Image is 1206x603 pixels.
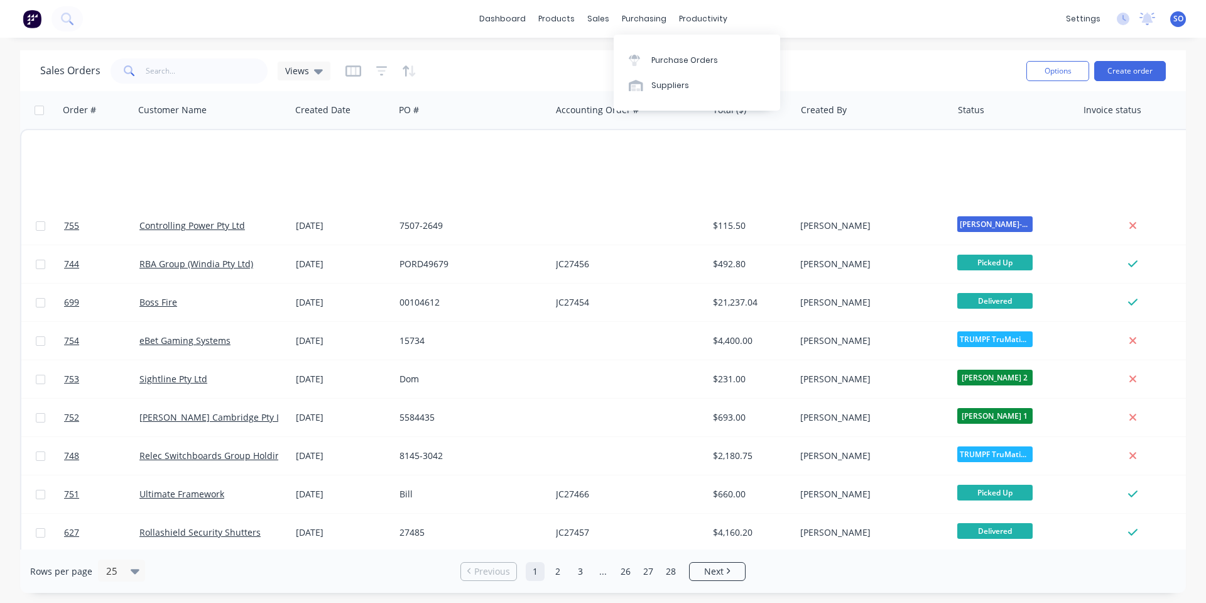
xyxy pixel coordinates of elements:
[64,411,79,424] span: 752
[296,450,389,462] div: [DATE]
[957,446,1033,462] span: TRUMPF TruMatic...
[138,104,207,116] div: Customer Name
[556,104,639,116] div: Accounting Order #
[30,565,92,578] span: Rows per page
[296,335,389,347] div: [DATE]
[146,58,268,84] input: Search...
[556,526,695,539] div: JC27457
[139,488,224,500] a: Ultimate Framework
[526,562,545,581] a: Page 1 is your current page
[800,258,940,270] div: [PERSON_NAME]
[64,373,79,385] span: 753
[139,296,177,308] a: Boss Fire
[139,450,290,462] a: Relec Switchboards Group Holdings
[64,296,79,309] span: 699
[139,219,245,231] a: Controlling Power Pty Ltd
[713,526,786,539] div: $4,160.20
[1026,61,1089,81] button: Options
[139,373,207,385] a: Sightline Pty Ltd
[295,104,350,116] div: Created Date
[532,9,581,28] div: products
[64,322,139,360] a: 754
[1094,61,1166,81] button: Create order
[399,488,539,501] div: Bill
[399,335,539,347] div: 15734
[296,373,389,385] div: [DATE]
[581,9,616,28] div: sales
[713,450,786,462] div: $2,180.75
[713,488,786,501] div: $660.00
[64,475,139,513] a: 751
[461,565,516,578] a: Previous page
[139,258,253,270] a: RBA Group (Windia Pty Ltd)
[713,258,786,270] div: $492.80
[957,485,1033,501] span: Picked Up
[399,104,419,116] div: PO #
[800,411,940,424] div: [PERSON_NAME]
[571,562,590,581] a: Page 3
[673,9,734,28] div: productivity
[296,411,389,424] div: [DATE]
[800,335,940,347] div: [PERSON_NAME]
[957,331,1033,347] span: TRUMPF TruMatic...
[800,450,940,462] div: [PERSON_NAME]
[399,296,539,309] div: 00104612
[957,216,1033,232] span: [PERSON_NAME]-Power C5
[64,450,79,462] span: 748
[64,219,79,232] span: 755
[64,488,79,501] span: 751
[556,258,695,270] div: JC27456
[556,296,695,309] div: JC27454
[399,411,539,424] div: 5584435
[285,64,309,77] span: Views
[455,562,751,581] ul: Pagination
[473,9,532,28] a: dashboard
[139,335,231,346] a: eBet Gaming Systems
[548,562,567,581] a: Page 2
[616,562,635,581] a: Page 26
[64,514,139,551] a: 627
[1084,104,1141,116] div: Invoice status
[296,258,389,270] div: [DATE]
[639,562,658,581] a: Page 27
[64,526,79,539] span: 627
[296,526,389,539] div: [DATE]
[661,562,680,581] a: Page 28
[399,526,539,539] div: 27485
[713,411,786,424] div: $693.00
[64,207,139,245] a: 755
[651,55,718,66] div: Purchase Orders
[713,373,786,385] div: $231.00
[800,488,940,501] div: [PERSON_NAME]
[63,104,96,116] div: Order #
[64,245,139,283] a: 744
[296,488,389,501] div: [DATE]
[614,73,780,98] a: Suppliers
[690,565,745,578] a: Next page
[399,373,539,385] div: Dom
[1173,13,1183,25] span: SO
[296,296,389,309] div: [DATE]
[139,526,261,538] a: Rollashield Security Shutters
[957,523,1033,539] span: Delivered
[64,284,139,321] a: 699
[713,219,786,232] div: $115.50
[1060,9,1107,28] div: settings
[616,9,673,28] div: purchasing
[64,258,79,270] span: 744
[139,411,290,423] a: [PERSON_NAME] Cambridge Pty Ltd
[556,488,695,501] div: JC27466
[614,47,780,72] a: Purchase Orders
[23,9,41,28] img: Factory
[713,296,786,309] div: $21,237.04
[800,296,940,309] div: [PERSON_NAME]
[64,437,139,475] a: 748
[800,219,940,232] div: [PERSON_NAME]
[64,399,139,436] a: 752
[651,80,689,91] div: Suppliers
[399,450,539,462] div: 8145-3042
[399,258,539,270] div: PORD49679
[957,408,1033,424] span: [PERSON_NAME] 1
[64,335,79,347] span: 754
[399,219,539,232] div: 7507-2649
